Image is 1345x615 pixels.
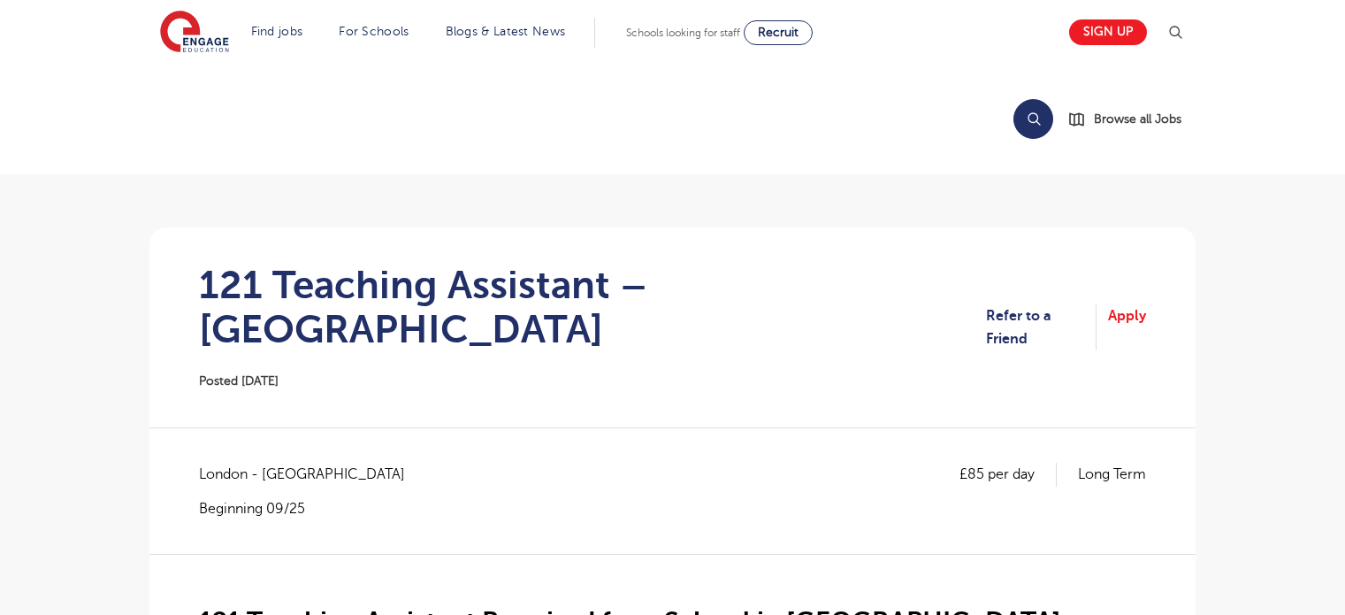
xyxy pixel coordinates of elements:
[199,263,986,351] h1: 121 Teaching Assistant – [GEOGRAPHIC_DATA]
[1013,99,1053,139] button: Search
[626,27,740,39] span: Schools looking for staff
[986,304,1097,351] a: Refer to a Friend
[251,25,303,38] a: Find jobs
[1067,109,1196,129] a: Browse all Jobs
[446,25,566,38] a: Blogs & Latest News
[160,11,229,55] img: Engage Education
[1078,463,1146,486] p: Long Term
[959,463,1057,486] p: £85 per day
[199,463,423,486] span: London - [GEOGRAPHIC_DATA]
[744,20,813,45] a: Recruit
[1069,19,1147,45] a: Sign up
[199,374,279,388] span: Posted [DATE]
[199,499,423,519] p: Beginning 09/25
[1108,304,1146,351] a: Apply
[758,26,799,39] span: Recruit
[339,25,409,38] a: For Schools
[1094,109,1181,129] span: Browse all Jobs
